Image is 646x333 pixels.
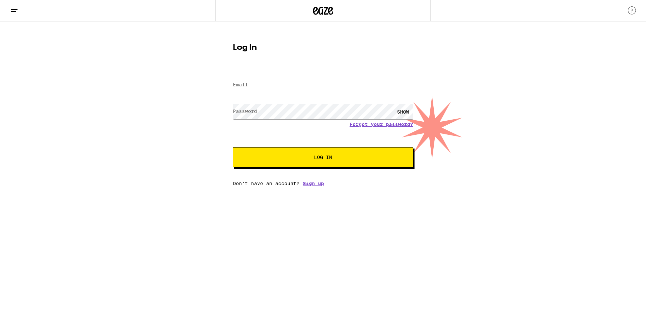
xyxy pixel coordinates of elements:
[233,181,413,186] div: Don't have an account?
[233,78,413,93] input: Email
[314,155,332,160] span: Log In
[350,122,413,127] a: Forgot your password?
[303,181,324,186] a: Sign up
[233,147,413,167] button: Log In
[233,44,413,52] h1: Log In
[4,5,48,10] span: Hi. Need any help?
[233,82,248,87] label: Email
[233,109,257,114] label: Password
[393,104,413,119] div: SHOW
